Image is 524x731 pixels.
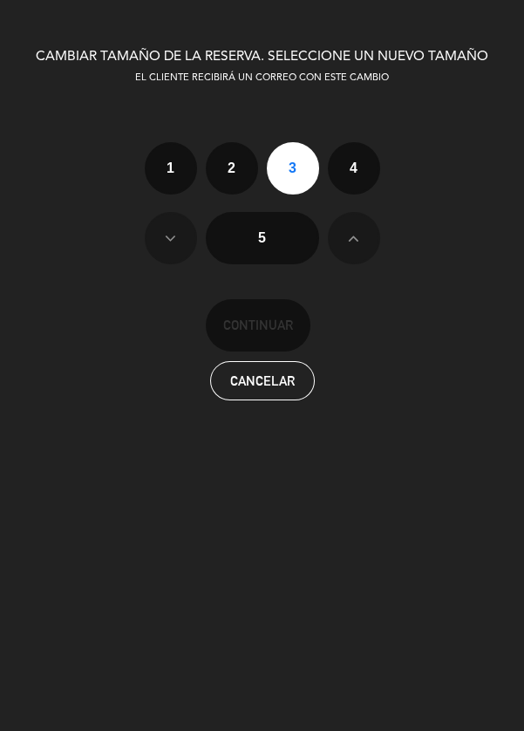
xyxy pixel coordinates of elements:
[36,50,488,64] span: CAMBIAR TAMAÑO DE LA RESERVA. SELECCIONE UN NUEVO TAMAÑO
[328,142,380,195] label: 4
[230,374,295,387] span: Cancelar
[135,73,389,83] span: EL CLIENTE RECIBIRÁ UN CORREO CON ESTE CAMBIO
[210,361,315,400] button: Cancelar
[145,142,197,195] label: 1
[206,142,258,195] label: 2
[206,299,310,352] button: Continuar
[223,315,293,335] span: Continuar
[267,142,319,195] label: 3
